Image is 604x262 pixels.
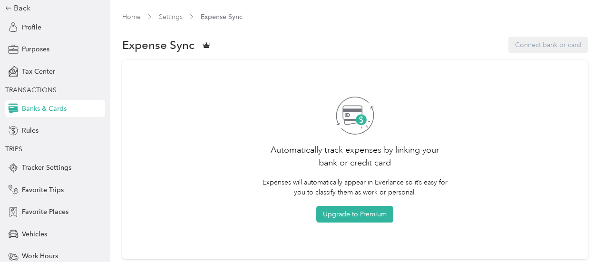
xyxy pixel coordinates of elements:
[22,67,55,77] span: Tax Center
[22,44,49,54] span: Purposes
[122,13,141,21] a: Home
[22,207,68,217] span: Favorite Places
[316,206,393,223] button: Upgrade to Premium
[22,251,58,261] span: Work Hours
[551,209,604,262] iframe: Everlance-gr Chat Button Frame
[262,177,448,197] p: Expenses will automatically appear in Everlance so it’s easy for you to classify them as work or ...
[22,104,67,114] span: Banks & Cards
[5,145,22,153] span: TRIPS
[22,22,41,32] span: Profile
[22,126,39,136] span: Rules
[5,2,100,14] div: Back
[5,86,57,94] span: TRANSACTIONS
[201,12,243,22] span: Expense Sync
[22,229,47,239] span: Vehicles
[22,185,64,195] span: Favorite Trips
[22,163,71,173] span: Tracker Settings
[159,13,183,21] a: Settings
[122,40,195,50] span: Expense Sync
[262,144,448,169] h2: Automatically track expenses by linking your bank or credit card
